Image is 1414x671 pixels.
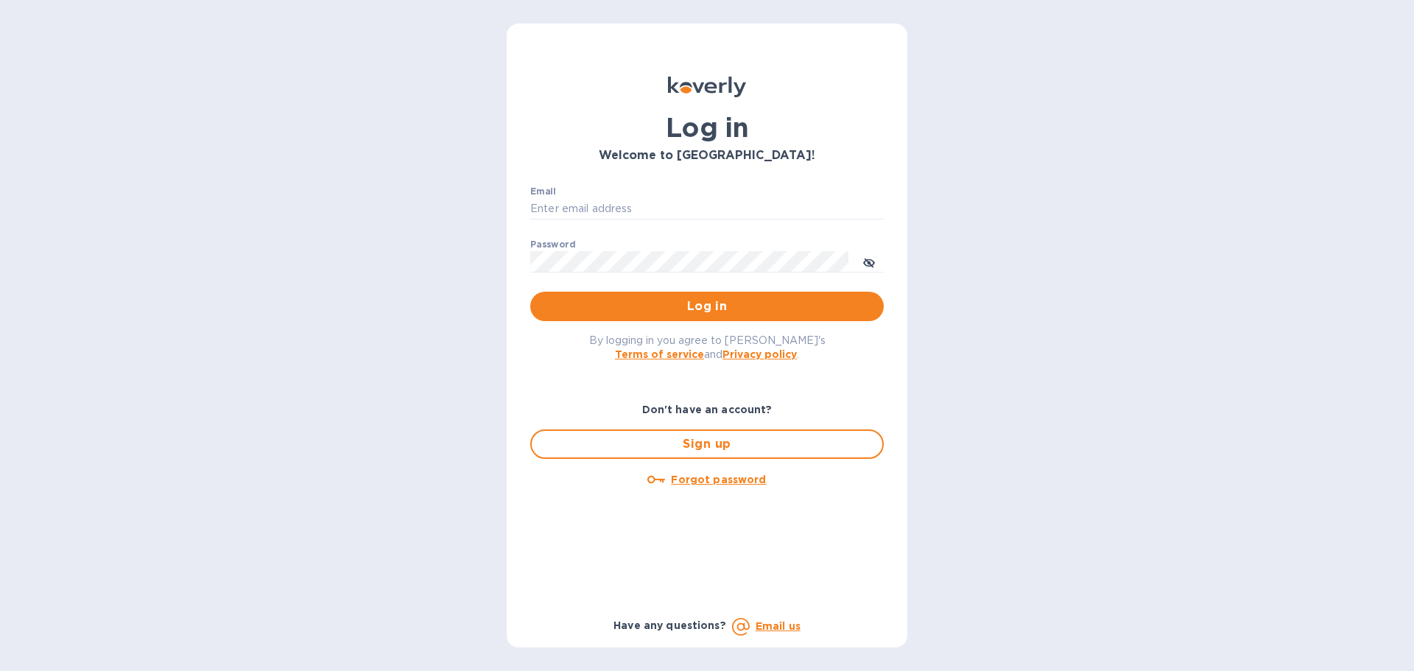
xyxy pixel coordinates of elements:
[530,112,884,143] h1: Log in
[544,435,870,453] span: Sign up
[671,474,766,485] u: Forgot password
[589,334,826,360] span: By logging in you agree to [PERSON_NAME]'s and .
[530,187,556,196] label: Email
[542,298,872,315] span: Log in
[756,620,801,632] a: Email us
[613,619,726,631] b: Have any questions?
[722,348,797,360] a: Privacy policy
[642,404,773,415] b: Don't have an account?
[668,77,746,97] img: Koverly
[615,348,704,360] a: Terms of service
[530,429,884,459] button: Sign up
[530,240,575,249] label: Password
[854,247,884,276] button: toggle password visibility
[530,149,884,163] h3: Welcome to [GEOGRAPHIC_DATA]!
[530,198,884,220] input: Enter email address
[530,292,884,321] button: Log in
